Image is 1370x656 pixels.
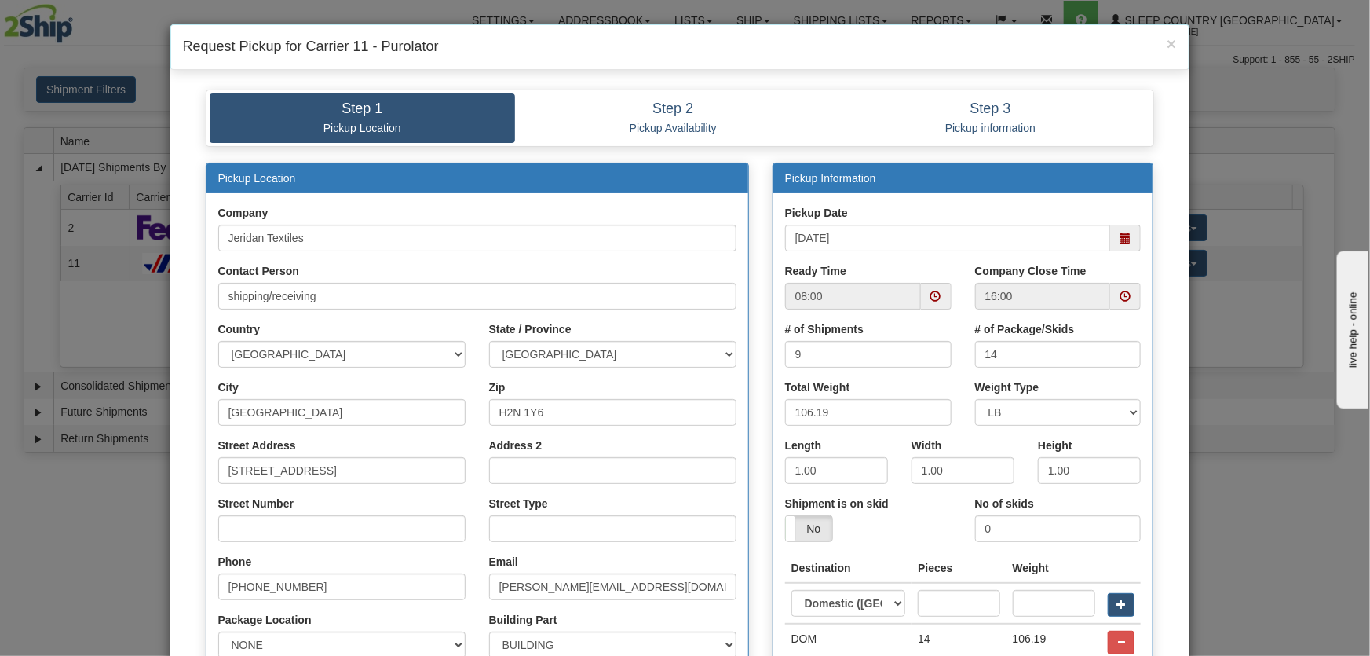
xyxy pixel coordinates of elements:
th: Pieces [912,554,1006,583]
label: Ready Time [785,263,846,279]
iframe: chat widget [1334,247,1368,408]
label: Total Weight [785,379,850,395]
label: No of skids [975,496,1034,511]
label: Street Address [218,438,296,453]
th: Destination [785,554,912,583]
label: Width [912,438,942,453]
a: Step 3 Pickup information [831,93,1150,143]
label: Height [1038,438,1072,453]
label: Package Location [218,612,312,628]
label: Zip [489,379,506,395]
a: Step 1 Pickup Location [210,93,516,143]
label: Company Close Time [975,263,1087,279]
label: State / Province [489,321,572,337]
label: Length [785,438,822,453]
th: Weight [1006,554,1102,583]
p: Pickup Location [221,121,504,135]
h4: Step 2 [527,101,820,117]
label: # of Shipments [785,321,864,337]
label: # of Package/Skids [975,321,1075,337]
label: No [786,516,833,541]
span: × [1167,35,1176,53]
label: Shipment is on skid [785,496,889,511]
label: Phone [218,554,252,570]
p: Pickup information [843,121,1138,135]
label: Street Type [489,496,548,511]
a: Pickup Location [218,172,296,185]
label: City [218,379,239,395]
label: Contact Person [218,263,299,279]
div: live help - online [12,13,145,25]
label: Building Part [489,612,557,628]
label: Weight Type [975,379,1039,395]
a: Step 2 Pickup Availability [515,93,831,143]
a: Pickup Information [785,172,876,185]
label: Company [218,205,269,221]
label: Street Number [218,496,294,511]
h4: Request Pickup for Carrier 11 - Purolator [183,37,1177,57]
h4: Step 1 [221,101,504,117]
label: Email [489,554,518,570]
label: Country [218,321,261,337]
p: Pickup Availability [527,121,820,135]
label: Pickup Date [785,205,848,221]
button: Close [1167,35,1176,52]
label: Address 2 [489,438,543,453]
h4: Step 3 [843,101,1138,117]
